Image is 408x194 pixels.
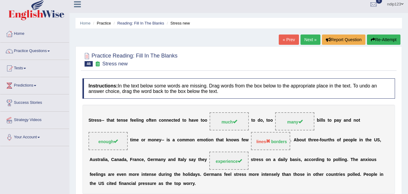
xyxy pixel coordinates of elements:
[259,157,261,162] b: s
[114,157,117,162] b: a
[120,118,123,123] b: n
[96,172,97,177] b: l
[101,157,103,162] b: a
[334,118,337,123] b: p
[316,138,319,143] b: e
[173,157,176,162] b: d
[155,157,158,162] b: m
[321,118,322,123] b: l
[260,118,263,123] b: o
[297,138,299,143] b: b
[82,51,178,67] h2: Practice Reading: Fill In The Blanks
[351,157,353,162] b: T
[149,118,150,123] b: f
[365,138,367,143] b: t
[207,138,208,143] b: i
[177,118,180,123] b: d
[107,118,108,123] b: t
[161,118,164,123] b: o
[147,157,151,162] b: G
[287,120,303,124] span: many
[328,157,331,162] b: o
[205,118,207,123] b: o
[182,118,184,123] b: t
[197,138,200,143] b: e
[298,157,301,162] b: s
[310,138,312,143] b: h
[333,157,336,162] b: p
[153,157,155,162] b: r
[251,132,290,150] span: Drop target
[190,138,192,143] b: o
[216,138,217,143] b: t
[117,118,118,123] b: t
[202,157,204,162] b: e
[332,138,335,143] b: s
[368,157,369,162] b: i
[108,172,111,177] b: a
[159,138,162,143] b: y
[95,157,98,162] b: s
[319,138,320,143] b: -
[314,157,315,162] b: r
[290,138,291,143] b: .
[220,138,222,143] b: a
[94,118,97,123] b: e
[324,138,327,143] b: u
[359,138,360,143] b: i
[346,138,348,143] b: e
[339,118,341,123] b: y
[119,172,121,177] b: v
[174,118,175,123] b: t
[123,118,126,123] b: s
[152,118,154,123] b: e
[102,61,128,67] small: Stress new
[221,120,237,124] span: much
[137,172,139,177] b: e
[308,138,310,143] b: t
[148,138,151,143] b: m
[355,138,357,143] b: e
[178,157,179,162] b: I
[297,157,298,162] b: i
[243,138,246,143] b: e
[321,138,324,143] b: o
[0,129,69,144] a: Your Account
[369,157,372,162] b: o
[104,157,105,162] b: i
[117,157,119,162] b: n
[345,157,347,162] b: g
[351,138,353,143] b: p
[266,118,268,123] b: t
[97,172,98,177] b: i
[360,138,363,143] b: n
[139,118,141,123] b: n
[161,157,163,162] b: n
[0,43,69,58] a: Practice Questions
[300,35,320,45] a: Next »
[211,138,214,143] b: n
[117,172,119,177] b: e
[361,157,363,162] b: a
[110,172,112,177] b: r
[171,118,174,123] b: c
[231,138,234,143] b: o
[133,138,136,143] b: m
[353,138,355,143] b: l
[105,157,108,162] b: a
[103,157,104,162] b: l
[209,152,249,170] span: Drop target
[323,118,325,123] b: s
[208,138,211,143] b: o
[144,138,145,143] b: r
[329,138,332,143] b: h
[347,157,348,162] b: .
[111,157,114,162] b: C
[177,138,180,143] b: c
[198,157,200,162] b: t
[137,138,139,143] b: e
[199,138,203,143] b: m
[326,138,328,143] b: r
[322,35,365,45] button: Report Question
[367,138,369,143] b: h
